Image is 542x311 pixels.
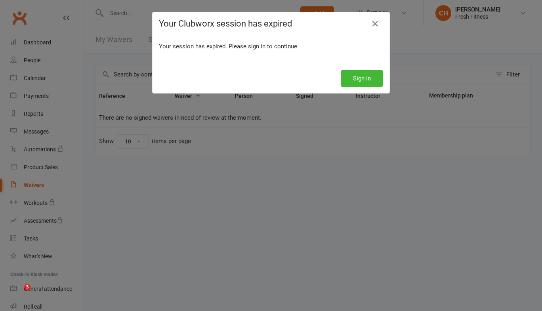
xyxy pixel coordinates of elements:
span: Your session has expired. Please sign in to continue. [159,43,299,50]
iframe: Intercom live chat [8,284,27,303]
a: Close [369,17,382,30]
span: 3 [24,284,31,290]
button: Sign In [341,70,383,87]
h4: Your Clubworx session has expired [159,19,383,29]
